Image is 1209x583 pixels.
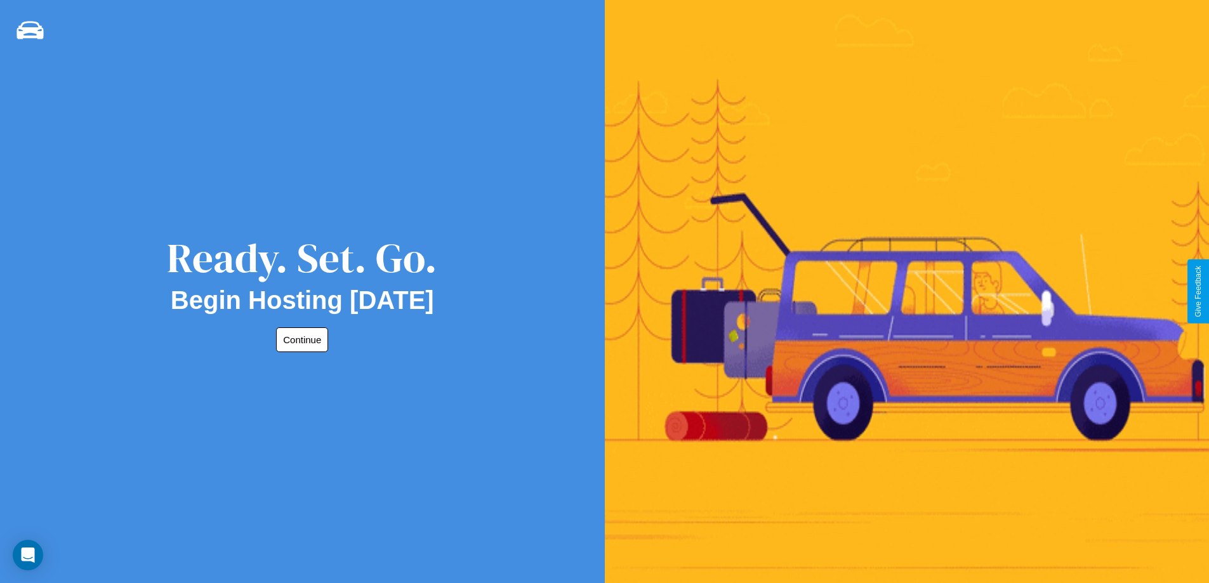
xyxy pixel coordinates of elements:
div: Open Intercom Messenger [13,540,43,570]
div: Give Feedback [1194,266,1203,317]
div: Ready. Set. Go. [167,230,437,286]
h2: Begin Hosting [DATE] [171,286,434,315]
button: Continue [276,327,328,352]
